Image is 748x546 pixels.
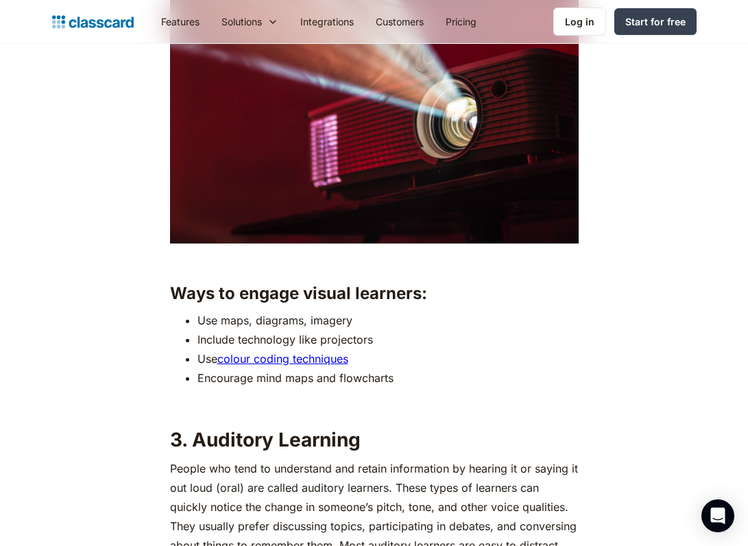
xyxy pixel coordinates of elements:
strong: 3. Auditory Learning [170,428,361,451]
div: Log in [565,14,594,29]
div: Start for free [625,14,686,29]
div: Open Intercom Messenger [701,499,734,532]
li: Use maps, diagrams, imagery [197,311,579,330]
li: Use [197,349,579,368]
a: Pricing [435,6,487,37]
strong: Ways to engage visual learners: [170,283,427,303]
a: Integrations [289,6,365,37]
li: Encourage mind maps and flowcharts [197,368,579,388]
div: Solutions [221,14,262,29]
a: Start for free [614,8,697,35]
div: Solutions [210,6,289,37]
p: ‍ [170,250,579,270]
a: colour coding techniques [217,352,348,366]
a: Customers [365,6,435,37]
li: Include technology like projectors [197,330,579,349]
a: home [52,12,134,32]
a: Log in [553,8,606,36]
a: Features [150,6,210,37]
